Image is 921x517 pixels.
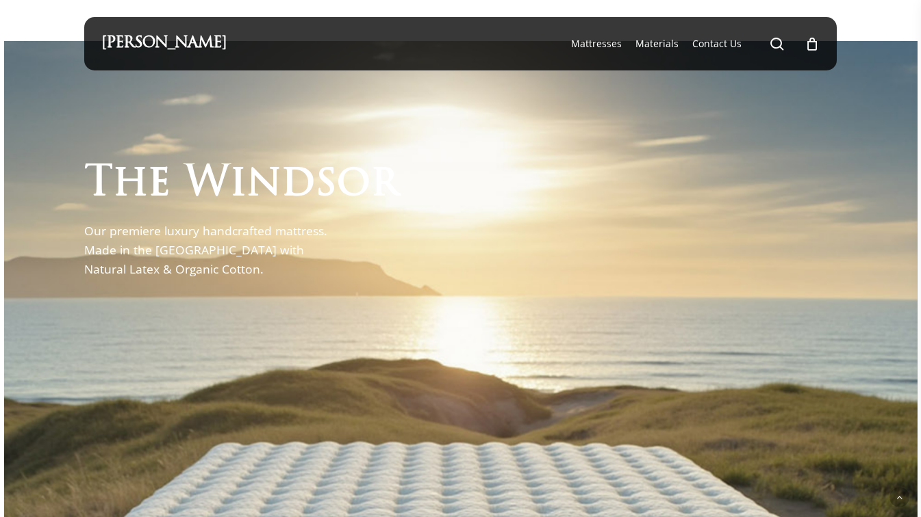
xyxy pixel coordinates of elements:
[148,163,171,205] span: e
[84,163,113,205] span: T
[281,163,315,205] span: d
[692,37,742,51] a: Contact Us
[571,37,622,50] span: Mattresses
[101,36,227,51] a: [PERSON_NAME]
[315,163,337,205] span: s
[370,163,399,205] span: r
[84,163,399,205] h1: The Windsor
[337,163,370,205] span: o
[230,163,247,205] span: i
[692,37,742,50] span: Contact Us
[184,163,230,205] span: W
[564,17,820,70] nav: Main Menu
[113,163,148,205] span: h
[890,488,909,507] a: Back to top
[247,163,281,205] span: n
[635,37,679,51] a: Materials
[84,222,341,279] p: Our premiere luxury handcrafted mattress. Made in the [GEOGRAPHIC_DATA] with Natural Latex & Orga...
[571,37,622,51] a: Mattresses
[635,37,679,50] span: Materials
